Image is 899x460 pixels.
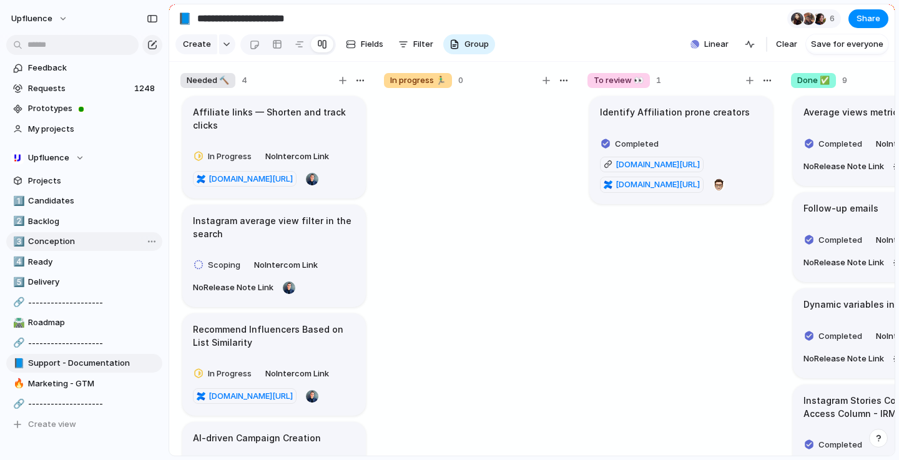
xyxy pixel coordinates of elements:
[616,159,700,171] span: [DOMAIN_NAME][URL]
[254,259,318,272] span: No Intercom Link
[28,337,158,350] span: --------------------
[190,364,260,384] button: In Progress
[209,173,293,185] span: [DOMAIN_NAME][URL]
[6,293,162,312] a: 🔗--------------------
[182,313,366,416] div: Recommend Influencers Based on List SimilarityIn ProgressNoIntercom Link[DOMAIN_NAME][URL]
[28,276,158,288] span: Delivery
[6,253,162,272] a: 4️⃣Ready
[830,12,838,25] span: 6
[6,232,162,251] a: 3️⃣Conception
[28,235,158,248] span: Conception
[28,123,158,135] span: My projects
[193,171,297,187] a: [DOMAIN_NAME][URL]
[182,96,366,198] div: Affiliate links — Shorten and track clicksIn ProgressNoIntercom Link[DOMAIN_NAME][URL]
[6,415,162,434] button: Create view
[13,275,22,290] div: 5️⃣
[6,354,162,373] a: 📘Support - Documentation
[797,74,830,87] span: Done ✅
[28,378,158,390] span: Marketing - GTM
[175,9,195,29] button: 📘
[6,374,162,393] a: 🔥Marketing - GTM
[600,177,704,193] a: [DOMAIN_NAME][URL]
[28,62,158,74] span: Feedback
[208,259,240,272] span: Scoping
[361,38,383,51] span: Fields
[28,195,158,207] span: Candidates
[175,34,217,54] button: Create
[615,138,659,150] span: Completed
[6,212,162,231] a: 2️⃣Backlog
[6,99,162,118] a: Prototypes
[183,38,211,51] span: Create
[656,74,661,87] span: 1
[6,79,162,98] a: Requests1248
[818,330,862,343] span: Completed
[193,105,355,132] h1: Affiliate links — Shorten and track clicks
[13,295,22,310] div: 🔗
[443,34,495,54] button: Group
[190,147,260,167] button: In Progress
[11,12,52,25] span: Upfluence
[193,281,273,294] span: No Release Note Link
[704,38,729,51] span: Linear
[413,38,433,51] span: Filter
[134,82,157,95] span: 1248
[190,255,248,275] button: Scoping
[811,38,883,51] span: Save for everyone
[11,235,24,248] button: 3️⃣
[6,394,162,413] div: 🔗--------------------
[597,134,667,154] button: Completed
[393,34,438,54] button: Filter
[28,418,76,431] span: Create view
[6,273,162,291] div: 5️⃣Delivery
[13,376,22,391] div: 🔥
[28,102,158,115] span: Prototypes
[28,296,158,309] span: --------------------
[589,96,773,205] div: Identify Affiliation prone creatorsCompleted[DOMAIN_NAME][URL][DOMAIN_NAME][URL]
[800,435,870,455] button: Completed
[6,9,74,29] button: Upfluence
[11,398,24,410] button: 🔗
[28,316,158,329] span: Roadmap
[193,323,355,349] h1: Recommend Influencers Based on List Similarity
[458,74,463,87] span: 0
[28,82,130,95] span: Requests
[28,357,158,369] span: Support - Documentation
[818,138,862,150] span: Completed
[13,214,22,228] div: 2️⃣
[11,276,24,288] button: 5️⃣
[776,38,797,51] span: Clear
[209,390,293,403] span: [DOMAIN_NAME][URL]
[818,439,862,451] span: Completed
[800,326,870,346] button: Completed
[6,313,162,332] a: 🛣️Roadmap
[803,160,884,173] span: No Release Note Link
[193,388,297,404] a: [DOMAIN_NAME][URL]
[803,257,884,269] span: No Release Note Link
[28,256,158,268] span: Ready
[616,179,700,191] span: [DOMAIN_NAME][URL]
[6,149,162,167] button: Upfluence
[6,59,162,77] a: Feedback
[13,356,22,371] div: 📘
[11,195,24,207] button: 1️⃣
[6,192,162,210] a: 1️⃣Candidates
[11,256,24,268] button: 4️⃣
[806,34,888,54] button: Save for everyone
[208,150,252,163] span: In Progress
[11,357,24,369] button: 📘
[265,150,329,163] span: No Intercom Link
[265,368,329,380] span: No Intercom Link
[11,337,24,350] button: 🔗
[11,316,24,329] button: 🛣️
[13,255,22,269] div: 4️⃣
[800,230,870,250] button: Completed
[857,12,880,25] span: Share
[28,215,158,228] span: Backlog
